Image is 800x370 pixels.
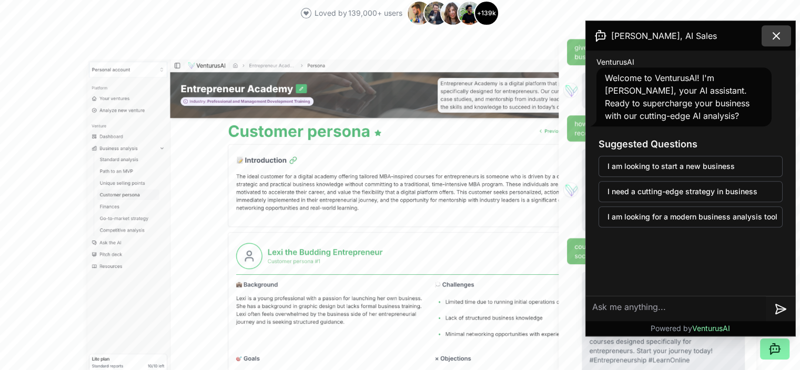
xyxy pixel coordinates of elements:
[692,324,730,333] span: VenturusAI
[599,137,783,152] h3: Suggested Questions
[599,181,783,202] button: I need a cutting-edge strategy in business
[611,29,717,42] span: [PERSON_NAME], AI Sales
[599,206,783,227] button: I am looking for a modern business analysis tool
[457,1,482,26] img: Avatar 4
[605,73,750,121] span: Welcome to VenturusAI! I'm [PERSON_NAME], your AI assistant. Ready to supercharge your business w...
[596,57,634,67] span: VenturusAI
[651,323,730,334] p: Powered by
[423,1,449,26] img: Avatar 2
[407,1,432,26] img: Avatar 1
[599,156,783,177] button: I am looking to start a new business
[440,1,465,26] img: Avatar 3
